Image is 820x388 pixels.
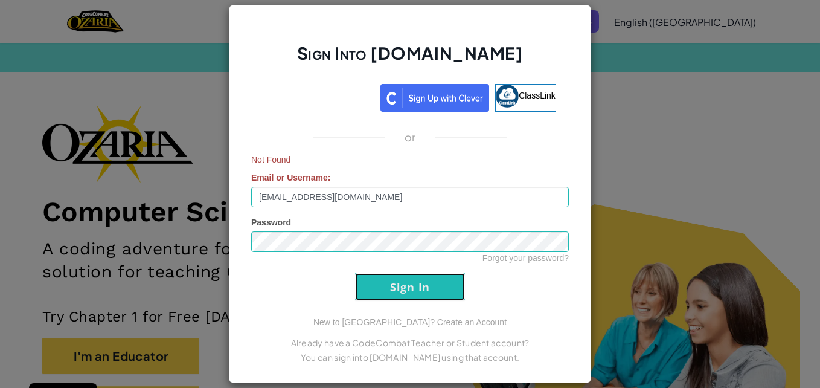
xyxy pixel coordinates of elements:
[380,84,489,112] img: clever_sso_button@2x.png
[251,335,569,350] p: Already have a CodeCombat Teacher or Student account?
[482,253,569,263] a: Forgot your password?
[355,273,465,300] input: Sign In
[251,42,569,77] h2: Sign Into [DOMAIN_NAME]
[251,218,291,227] span: Password
[405,130,416,144] p: or
[251,154,569,166] span: Not Found
[313,317,507,327] a: New to [GEOGRAPHIC_DATA]? Create an Account
[251,350,569,364] p: You can sign into [DOMAIN_NAME] using that account.
[258,83,380,109] iframe: Sign in with Google Button
[519,91,556,100] span: ClassLink
[496,85,519,108] img: classlink-logo-small.png
[251,173,328,183] span: Email or Username
[251,172,331,184] label: :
